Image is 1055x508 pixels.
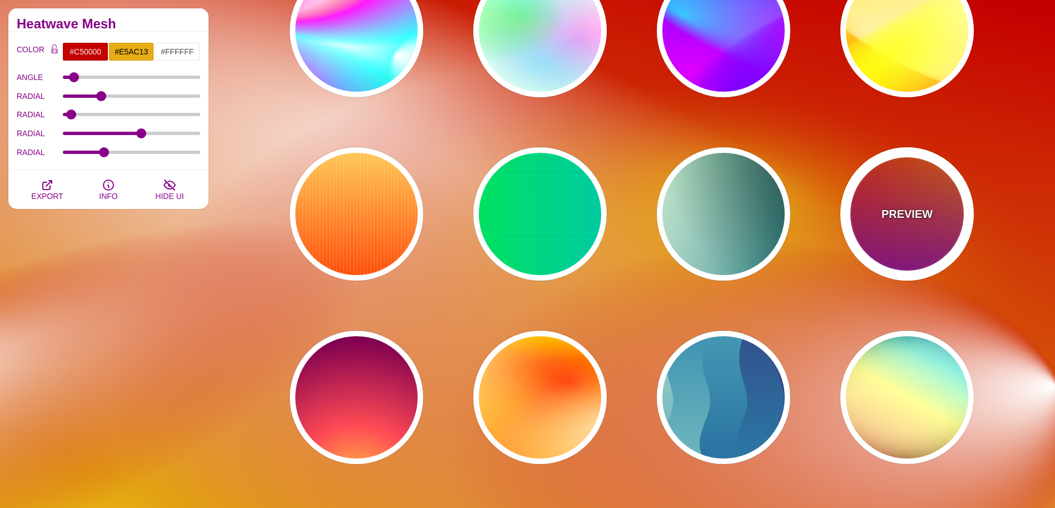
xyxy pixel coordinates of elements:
label: RADIAL [17,107,63,122]
label: RADIAL [17,145,63,160]
button: INFO [78,170,139,209]
span: INFO [99,192,117,201]
h2: Heatwave Mesh [17,19,200,28]
button: PREVIEWred to orange gradient covered by a purple linear fade [840,147,974,281]
button: alternating gradient chain from purple to green [657,331,790,464]
button: Color Lock [46,42,63,58]
button: HIDE UI [139,170,200,209]
button: green radial gradients from all four corners [657,147,790,281]
label: RADIAL [17,89,63,103]
label: ANGLE [17,70,63,84]
p: PREVIEW [881,206,933,222]
button: green to blue linear gradient [473,147,607,281]
button: rainbow gradient with radial flares [840,331,974,464]
button: EXPORT [17,170,78,209]
span: HIDE UI [155,192,184,201]
button: yellow-orange linear gradient with subtle stripes [290,147,423,281]
button: heat wave map effect gradient [473,331,607,464]
button: glowing yellow warming the purple vector sky [290,331,423,464]
span: EXPORT [31,192,63,201]
label: COLOR [17,42,46,61]
label: RADIAL [17,126,63,141]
